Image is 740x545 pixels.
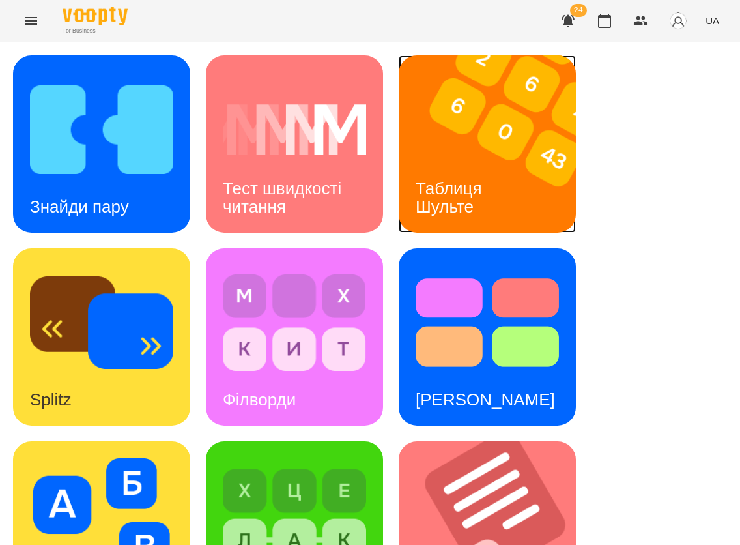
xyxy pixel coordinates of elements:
[669,12,687,30] img: avatar_s.png
[30,390,72,409] h3: Splitz
[13,248,190,426] a: SplitzSplitz
[700,8,724,33] button: UA
[63,27,128,35] span: For Business
[570,4,587,17] span: 24
[13,55,190,233] a: Знайди паруЗнайди пару
[705,14,719,27] span: UA
[223,179,346,216] h3: Тест швидкості читання
[30,72,173,187] img: Знайди пару
[416,265,559,380] img: Тест Струпа
[206,55,383,233] a: Тест швидкості читанняТест швидкості читання
[206,248,383,426] a: ФілвордиФілворди
[223,265,366,380] img: Філворди
[223,72,366,187] img: Тест швидкості читання
[30,265,173,380] img: Splitz
[399,55,576,233] a: Таблиця ШультеТаблиця Шульте
[223,390,296,409] h3: Філворди
[16,5,47,37] button: Menu
[30,197,129,216] h3: Знайди пару
[399,55,592,233] img: Таблиця Шульте
[399,248,576,426] a: Тест Струпа[PERSON_NAME]
[63,7,128,25] img: Voopty Logo
[416,390,555,409] h3: [PERSON_NAME]
[416,179,487,216] h3: Таблиця Шульте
